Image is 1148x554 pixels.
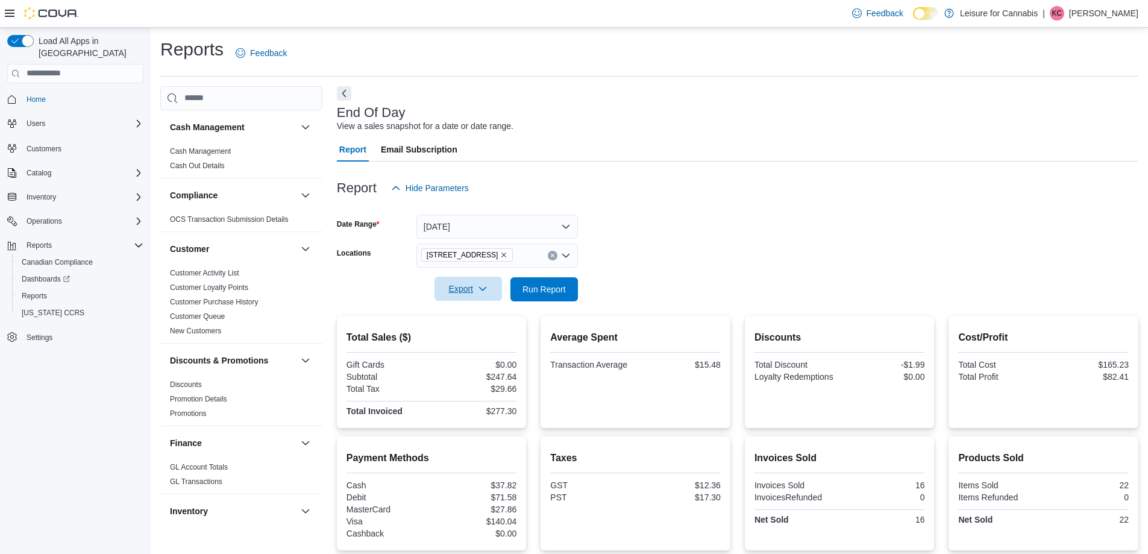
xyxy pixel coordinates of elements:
button: Users [22,116,50,131]
button: Compliance [170,189,296,201]
span: Email Subscription [381,137,457,162]
a: Customer Queue [170,312,225,321]
p: [PERSON_NAME] [1069,6,1138,20]
div: Subtotal [347,372,429,382]
span: Customer Loyalty Points [170,283,248,292]
span: Canadian Compliance [17,255,143,269]
button: Next [337,86,351,101]
h3: Discounts & Promotions [170,354,268,367]
button: Cash Management [298,120,313,134]
nav: Complex example [7,86,143,377]
span: Operations [22,214,143,228]
h2: Total Sales ($) [347,330,517,345]
strong: Net Sold [958,515,993,524]
div: Cash Management [160,144,322,178]
div: Finance [160,460,322,494]
div: Loyalty Redemptions [754,372,837,382]
div: $0.00 [434,360,516,370]
span: Reports [22,238,143,253]
span: GL Account Totals [170,462,228,472]
button: Finance [170,437,296,449]
button: Discounts & Promotions [298,353,313,368]
label: Date Range [337,219,380,229]
span: Customer Purchase History [170,297,259,307]
button: [DATE] [416,215,578,239]
span: Catalog [22,166,143,180]
div: -$1.99 [842,360,924,370]
span: Promotion Details [170,394,227,404]
span: [US_STATE] CCRS [22,308,84,318]
div: $12.36 [638,480,721,490]
span: Dashboards [22,274,70,284]
div: $0.00 [842,372,924,382]
label: Locations [337,248,371,258]
span: New Customers [170,326,221,336]
button: Clear input [548,251,557,260]
a: Dashboards [17,272,75,286]
h3: Report [337,181,377,195]
span: Customer Queue [170,312,225,321]
strong: Total Invoiced [347,406,403,416]
button: Run Report [510,277,578,301]
span: Customers [27,144,61,154]
div: Transaction Average [550,360,633,370]
button: Operations [2,213,148,230]
a: Cash Out Details [170,162,225,170]
div: $82.41 [1046,372,1129,382]
div: 0 [1046,493,1129,502]
h3: Finance [170,437,202,449]
a: Settings [22,330,57,345]
div: $71.58 [434,493,516,502]
span: Settings [27,333,52,342]
button: Hide Parameters [386,176,474,200]
h3: Compliance [170,189,218,201]
div: $27.86 [434,505,516,514]
button: Customer [298,242,313,256]
button: Finance [298,436,313,450]
button: Home [2,90,148,108]
button: Settings [2,329,148,346]
button: Canadian Compliance [12,254,148,271]
span: Discounts [170,380,202,389]
span: Canadian Compliance [22,257,93,267]
h1: Reports [160,37,224,61]
span: Reports [27,241,52,250]
div: Items Sold [958,480,1041,490]
div: $140.04 [434,517,516,526]
div: Customer [160,266,322,343]
div: Total Cost [958,360,1041,370]
div: Total Tax [347,384,429,394]
div: PST [550,493,633,502]
div: $277.30 [434,406,516,416]
a: OCS Transaction Submission Details [170,215,289,224]
div: Debit [347,493,429,502]
div: $0.00 [434,529,516,538]
span: Customer Activity List [170,268,239,278]
h2: Taxes [550,451,721,465]
h3: Cash Management [170,121,245,133]
span: Hide Parameters [406,182,469,194]
div: 22 [1046,480,1129,490]
a: New Customers [170,327,221,335]
span: Cash Management [170,146,231,156]
div: $15.48 [638,360,721,370]
div: $247.64 [434,372,516,382]
div: 16 [842,480,924,490]
div: Gift Cards [347,360,429,370]
h2: Cost/Profit [958,330,1129,345]
div: GST [550,480,633,490]
a: GL Transactions [170,477,222,486]
span: Load All Apps in [GEOGRAPHIC_DATA] [34,35,143,59]
span: 3121 W. Broadway [421,248,513,262]
button: Cash Management [170,121,296,133]
a: Reports [17,289,52,303]
div: 22 [1046,515,1129,524]
a: Feedback [847,1,908,25]
button: Reports [2,237,148,254]
div: Cash [347,480,429,490]
a: Customers [22,142,66,156]
span: Home [27,95,46,104]
button: Inventory [170,505,296,517]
